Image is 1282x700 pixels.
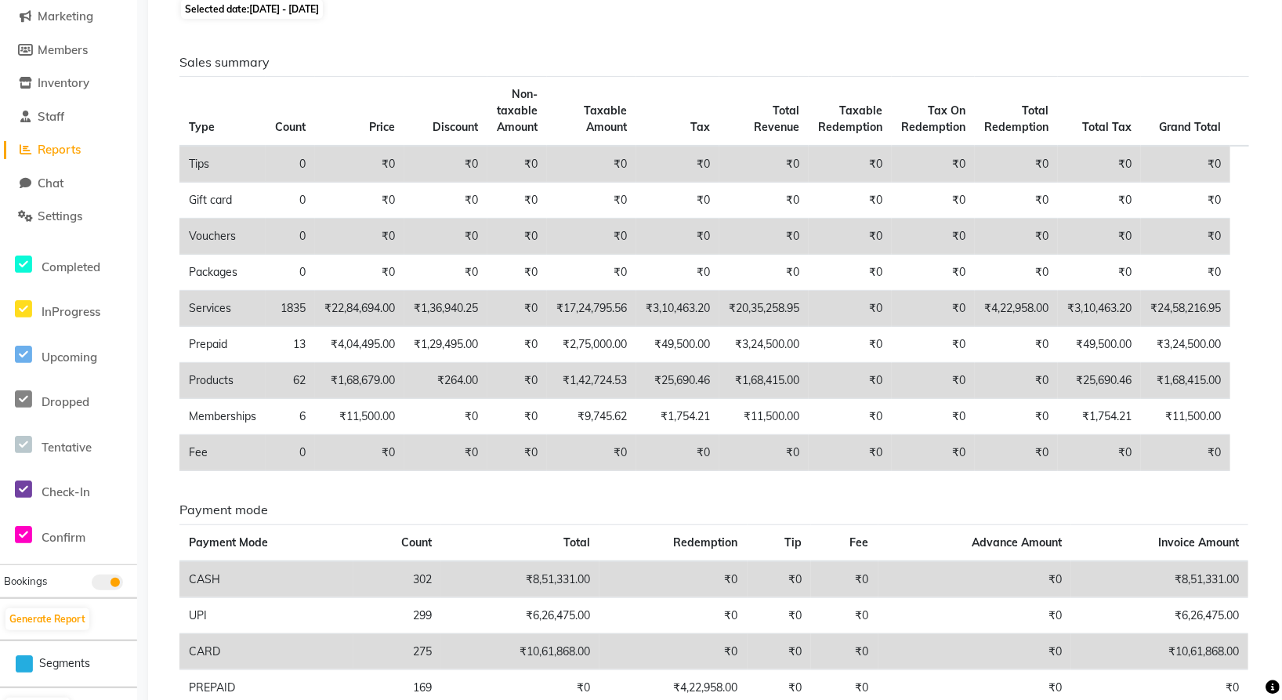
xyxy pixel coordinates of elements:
[1058,363,1141,399] td: ₹25,690.46
[42,259,100,274] span: Completed
[892,255,975,291] td: ₹0
[748,561,812,598] td: ₹0
[179,561,353,598] td: CASH
[809,146,892,183] td: ₹0
[901,103,965,134] span: Tax On Redemption
[38,9,93,24] span: Marketing
[547,183,636,219] td: ₹0
[487,255,547,291] td: ₹0
[975,183,1058,219] td: ₹0
[1071,561,1248,598] td: ₹8,51,331.00
[975,327,1058,363] td: ₹0
[266,363,315,399] td: 62
[892,183,975,219] td: ₹0
[1082,120,1132,134] span: Total Tax
[1159,120,1221,134] span: Grand Total
[547,219,636,255] td: ₹0
[179,55,1248,70] h6: Sales summary
[179,291,266,327] td: Services
[811,597,878,633] td: ₹0
[42,304,100,319] span: InProgress
[441,561,599,598] td: ₹8,51,331.00
[1141,183,1230,219] td: ₹0
[4,141,133,159] a: Reports
[4,575,47,587] span: Bookings
[850,535,869,549] span: Fee
[266,146,315,183] td: 0
[404,146,487,183] td: ₹0
[179,399,266,435] td: Memberships
[1058,219,1141,255] td: ₹0
[1058,327,1141,363] td: ₹49,500.00
[38,142,81,157] span: Reports
[497,87,538,134] span: Non-taxable Amount
[179,183,266,219] td: Gift card
[719,435,809,471] td: ₹0
[353,597,441,633] td: 299
[975,219,1058,255] td: ₹0
[487,219,547,255] td: ₹0
[4,175,133,193] a: Chat
[547,255,636,291] td: ₹0
[892,146,975,183] td: ₹0
[547,435,636,471] td: ₹0
[1058,183,1141,219] td: ₹0
[809,435,892,471] td: ₹0
[1141,363,1230,399] td: ₹1,68,415.00
[636,435,719,471] td: ₹0
[487,146,547,183] td: ₹0
[179,502,1248,517] h6: Payment mode
[719,399,809,435] td: ₹11,500.00
[636,399,719,435] td: ₹1,754.21
[892,399,975,435] td: ₹0
[547,291,636,327] td: ₹17,24,795.56
[441,597,599,633] td: ₹6,26,475.00
[809,399,892,435] td: ₹0
[42,440,92,455] span: Tentative
[1141,291,1230,327] td: ₹24,58,216.95
[878,633,1072,669] td: ₹0
[404,183,487,219] td: ₹0
[404,435,487,471] td: ₹0
[636,255,719,291] td: ₹0
[719,363,809,399] td: ₹1,68,415.00
[809,327,892,363] td: ₹0
[404,363,487,399] td: ₹264.00
[487,183,547,219] td: ₹0
[4,108,133,126] a: Staff
[266,399,315,435] td: 6
[275,120,306,134] span: Count
[189,120,215,134] span: Type
[809,183,892,219] td: ₹0
[599,561,747,598] td: ₹0
[719,291,809,327] td: ₹20,35,258.95
[547,363,636,399] td: ₹1,42,724.53
[878,597,1072,633] td: ₹0
[636,363,719,399] td: ₹25,690.46
[42,484,90,499] span: Check-In
[1071,633,1248,669] td: ₹10,61,868.00
[975,146,1058,183] td: ₹0
[38,75,89,90] span: Inventory
[892,363,975,399] td: ₹0
[599,597,747,633] td: ₹0
[38,176,63,190] span: Chat
[179,633,353,669] td: CARD
[179,219,266,255] td: Vouchers
[315,255,404,291] td: ₹0
[784,535,802,549] span: Tip
[1058,146,1141,183] td: ₹0
[892,291,975,327] td: ₹0
[441,633,599,669] td: ₹10,61,868.00
[975,399,1058,435] td: ₹0
[353,561,441,598] td: 302
[719,183,809,219] td: ₹0
[369,120,395,134] span: Price
[42,350,97,365] span: Upcoming
[404,219,487,255] td: ₹0
[179,327,266,363] td: Prepaid
[315,435,404,471] td: ₹0
[4,8,133,26] a: Marketing
[674,535,738,549] span: Redemption
[315,399,404,435] td: ₹11,500.00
